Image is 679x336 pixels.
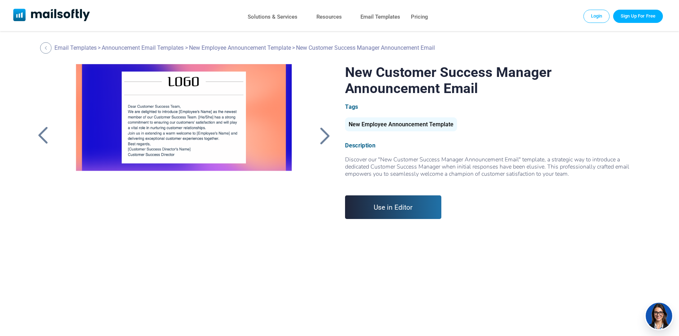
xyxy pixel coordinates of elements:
a: Solutions & Services [248,12,297,22]
a: Announcement Email Templates [102,44,184,51]
div: Description [345,142,645,149]
a: Use in Editor [345,195,441,219]
a: New Employee Announcement Template [345,124,457,127]
div: Tags [345,103,645,110]
div: Discover our "New Customer Success Manager Announcement Email" template, a strategic way to intro... [345,156,645,185]
a: Mailsoftly [13,9,90,23]
a: Trial [613,10,663,23]
a: New Customer Success Manager Announcement Email [64,64,304,243]
a: Email Templates [360,12,400,22]
div: New Employee Announcement Template [345,117,457,131]
h1: New Customer Success Manager Announcement Email [345,64,645,96]
a: Back [34,126,52,145]
a: New Employee Announcement Template [189,44,291,51]
a: Login [583,10,610,23]
a: Resources [316,12,342,22]
a: Email Templates [54,44,97,51]
a: Pricing [411,12,428,22]
a: Back [316,126,334,145]
a: Back [40,42,53,54]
